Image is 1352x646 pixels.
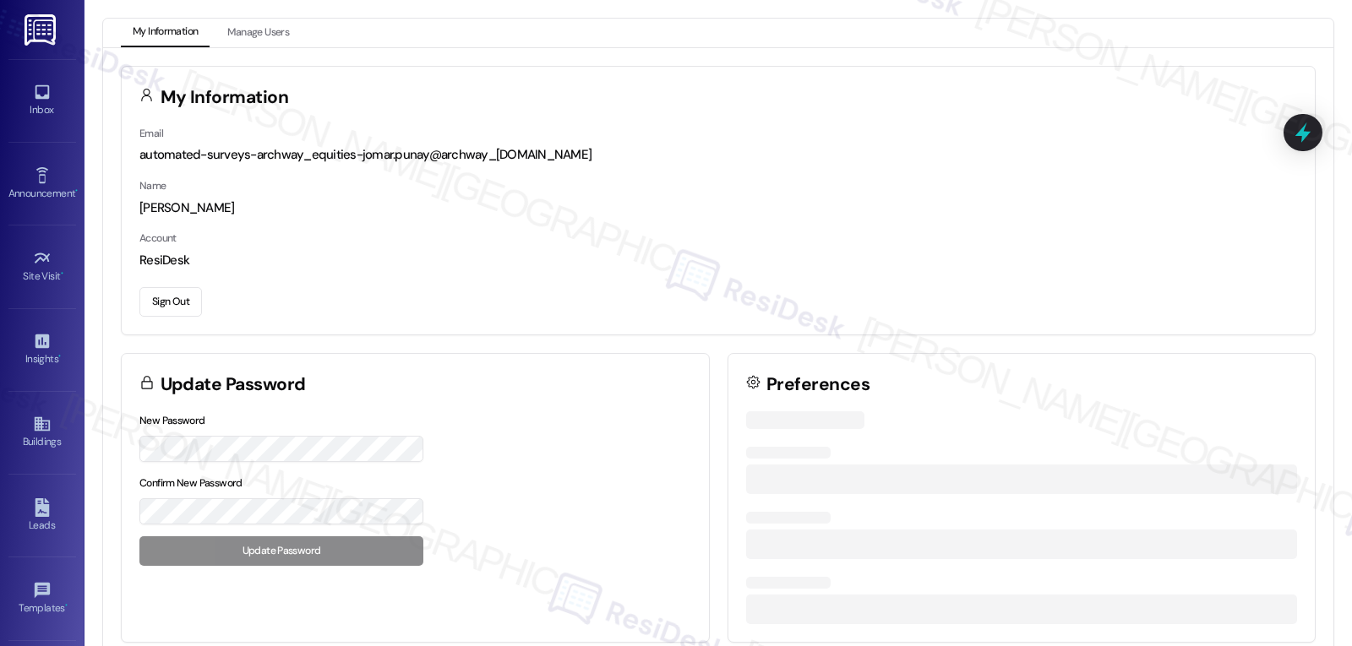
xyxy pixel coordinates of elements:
[139,252,1297,269] div: ResiDesk
[8,78,76,123] a: Inbox
[161,89,289,106] h3: My Information
[58,350,61,362] span: •
[139,287,202,317] button: Sign Out
[139,231,177,245] label: Account
[8,327,76,372] a: Insights •
[121,19,210,47] button: My Information
[75,185,78,197] span: •
[25,14,59,46] img: ResiDesk Logo
[65,600,68,611] span: •
[8,410,76,455] a: Buildings
[139,179,166,193] label: Name
[766,376,870,394] h3: Preferences
[139,476,243,490] label: Confirm New Password
[139,146,1297,164] div: automated-surveys-archway_equities-jomar.punay@archway_[DOMAIN_NAME]
[161,376,306,394] h3: Update Password
[139,414,205,427] label: New Password
[215,19,301,47] button: Manage Users
[139,199,1297,217] div: [PERSON_NAME]
[139,127,163,140] label: Email
[61,268,63,280] span: •
[8,493,76,539] a: Leads
[8,244,76,290] a: Site Visit •
[8,576,76,622] a: Templates •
